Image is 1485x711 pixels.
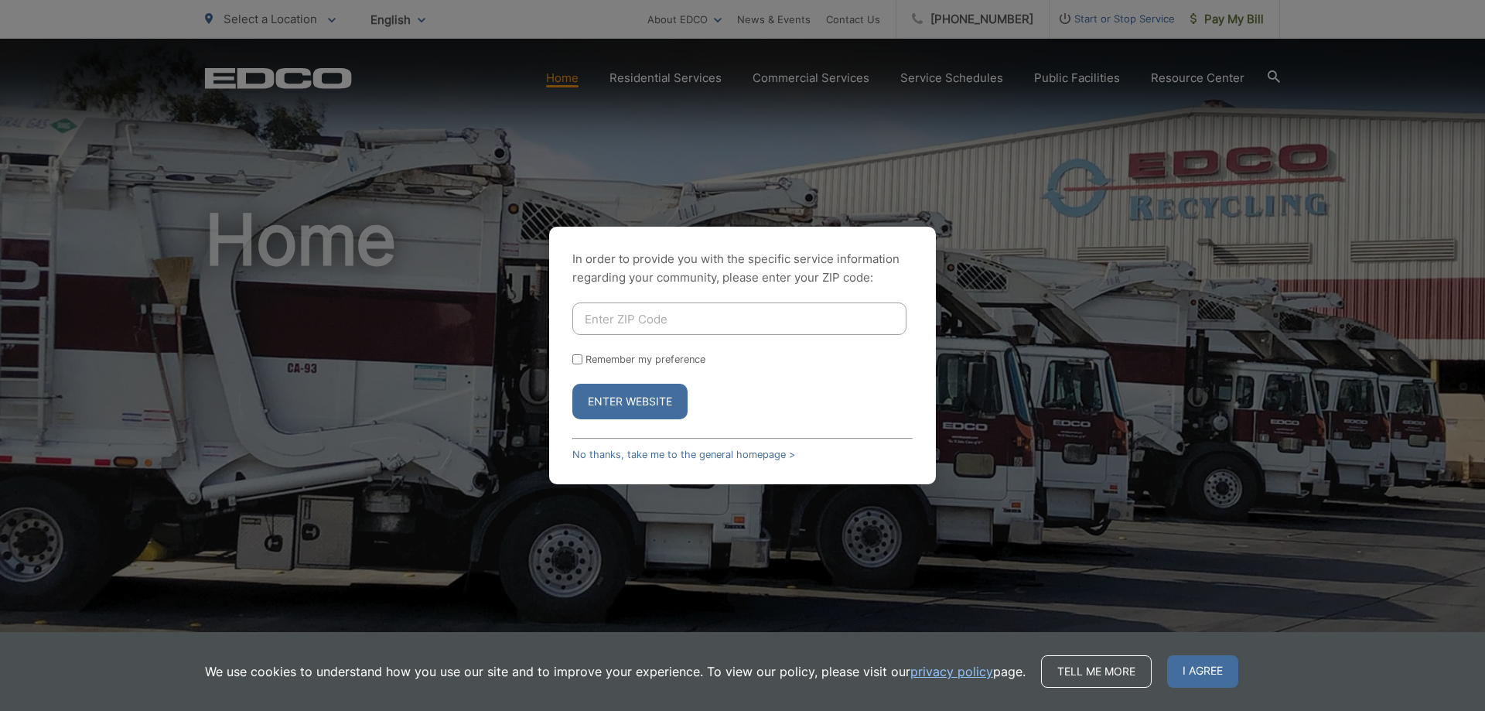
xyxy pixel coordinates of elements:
[1041,655,1152,688] a: Tell me more
[572,449,795,460] a: No thanks, take me to the general homepage >
[572,384,688,419] button: Enter Website
[572,250,913,287] p: In order to provide you with the specific service information regarding your community, please en...
[1167,655,1238,688] span: I agree
[910,662,993,681] a: privacy policy
[585,354,705,365] label: Remember my preference
[572,303,906,335] input: Enter ZIP Code
[205,662,1026,681] p: We use cookies to understand how you use our site and to improve your experience. To view our pol...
